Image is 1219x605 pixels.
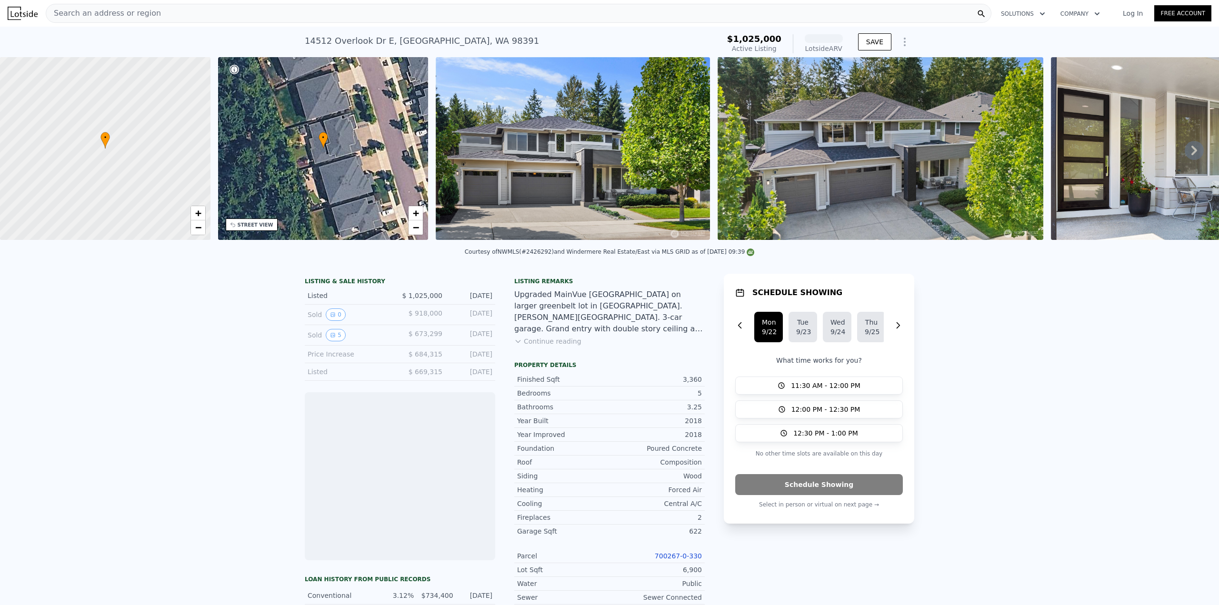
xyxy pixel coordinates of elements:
div: $734,400 [420,591,453,600]
span: + [413,207,419,219]
div: Loan history from public records [305,575,495,583]
div: Public [609,579,702,588]
div: Listing remarks [514,278,705,285]
button: View historical data [326,329,346,341]
div: Fireplaces [517,513,609,522]
div: Property details [514,361,705,369]
div: 2018 [609,416,702,426]
div: Poured Concrete [609,444,702,453]
div: Central A/C [609,499,702,508]
div: Composition [609,457,702,467]
span: $ 669,315 [409,368,442,376]
span: + [195,207,201,219]
img: Lotside [8,7,38,20]
div: Garage Sqft [517,526,609,536]
div: Roof [517,457,609,467]
span: $ 673,299 [409,330,442,337]
div: Bedrooms [517,388,609,398]
button: Tue9/23 [789,312,817,342]
div: Wood [609,471,702,481]
div: 9/22 [762,327,775,337]
img: Sale: 167584841 Parcel: 100659759 [718,57,1043,240]
div: 9/23 [796,327,809,337]
span: $ 918,000 [409,309,442,317]
button: Company [1053,5,1108,22]
button: Continue reading [514,337,581,346]
a: Zoom out [191,220,205,235]
div: • [319,132,328,149]
div: 622 [609,526,702,536]
div: Year Improved [517,430,609,439]
div: Wed [830,317,844,327]
span: • [100,133,110,142]
div: Bathrooms [517,402,609,412]
div: LISTING & SALE HISTORY [305,278,495,287]
div: 9/24 [830,327,844,337]
div: Lotside ARV [805,44,843,53]
div: 14512 Overlook Dr E , [GEOGRAPHIC_DATA] , WA 98391 [305,34,539,48]
div: Sewer Connected [609,593,702,602]
div: Siding [517,471,609,481]
div: • [100,132,110,149]
button: Solutions [993,5,1053,22]
div: Courtesy of NWMLS (#2426292) and Windermere Real Estate/East via MLS GRID as of [DATE] 09:39 [465,248,755,255]
a: 700267-0-330 [655,552,702,560]
div: Sold [308,308,392,321]
button: View historical data [326,308,346,321]
a: Zoom out [409,220,423,235]
button: Show Options [895,32,914,51]
span: • [319,133,328,142]
button: 12:00 PM - 12:30 PM [735,400,903,418]
div: Sold [308,329,392,341]
a: Zoom in [191,206,205,220]
span: $1,025,000 [727,34,781,44]
span: $ 684,315 [409,350,442,358]
div: Listed [308,291,392,300]
div: Price Increase [308,349,392,359]
div: [DATE] [450,291,492,300]
p: What time works for you? [735,356,903,365]
span: Search an address or region [46,8,161,19]
div: Upgraded MainVue [GEOGRAPHIC_DATA] on larger greenbelt lot in [GEOGRAPHIC_DATA]. [PERSON_NAME][GE... [514,289,705,335]
div: [DATE] [450,349,492,359]
div: [DATE] [450,367,492,377]
div: Lot Sqft [517,565,609,575]
div: 3.12% [380,591,414,600]
a: Log In [1111,9,1154,18]
div: Water [517,579,609,588]
button: Thu9/25 [857,312,886,342]
a: Free Account [1154,5,1211,21]
img: Sale: 167584841 Parcel: 100659759 [436,57,710,240]
div: Cooling [517,499,609,508]
div: Listed [308,367,392,377]
div: Mon [762,317,775,327]
p: Select in person or virtual on next page → [735,499,903,510]
button: 12:30 PM - 1:00 PM [735,424,903,442]
div: 2 [609,513,702,522]
span: − [195,221,201,233]
div: Year Built [517,416,609,426]
div: Finished Sqft [517,375,609,384]
div: [DATE] [459,591,492,600]
div: Thu [865,317,878,327]
button: Schedule Showing [735,474,903,495]
div: 3,360 [609,375,702,384]
div: 6,900 [609,565,702,575]
span: − [413,221,419,233]
img: NWMLS Logo [747,248,754,256]
div: [DATE] [450,308,492,321]
p: No other time slots are available on this day [735,448,903,459]
div: [DATE] [450,329,492,341]
div: 5 [609,388,702,398]
div: 9/25 [865,327,878,337]
span: $ 1,025,000 [402,292,442,299]
div: Tue [796,317,809,327]
span: 12:30 PM - 1:00 PM [793,428,858,438]
div: 2018 [609,430,702,439]
div: Parcel [517,551,609,561]
div: Conventional [308,591,375,600]
button: 11:30 AM - 12:00 PM [735,377,903,395]
a: Zoom in [409,206,423,220]
div: 3.25 [609,402,702,412]
span: 12:00 PM - 12:30 PM [791,405,860,414]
